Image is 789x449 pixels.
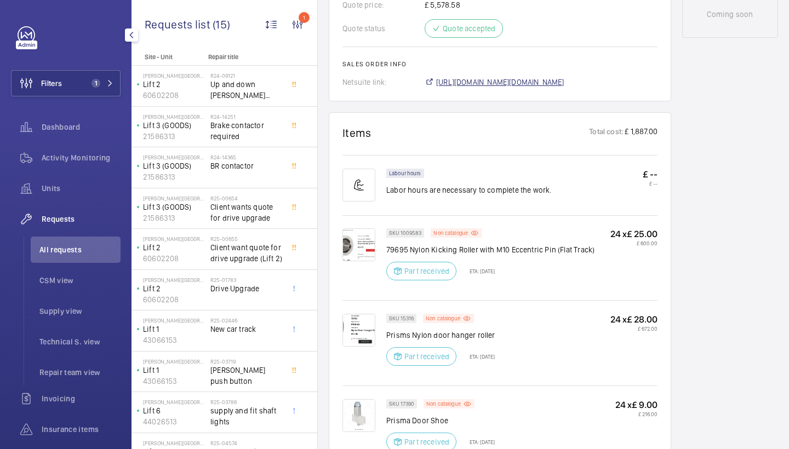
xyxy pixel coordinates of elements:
span: Units [42,183,121,194]
p: Lift 3 (GOODS) [143,120,206,131]
span: Technical S. view [39,336,121,347]
p: Labor hours are necessary to complete the work. [386,185,552,195]
p: 60602208 [143,90,206,101]
span: Invoicing [42,393,121,404]
h2: R25-00655 [210,235,283,242]
span: Dashboard [42,122,121,133]
img: PLuzkIh9vpciA91X3dceT3RgiHORdu-loglEdjURFB-oO9iR.png [342,228,375,261]
span: Up and down [PERSON_NAME] landing push [210,79,283,101]
p: SKU 1009583 [389,231,421,235]
p: Lift 3 (GOODS) [143,160,206,171]
p: [PERSON_NAME][GEOGRAPHIC_DATA] [143,195,206,202]
p: [PERSON_NAME][GEOGRAPHIC_DATA] [143,72,206,79]
p: 79695 Nylon Kicking Roller with M10 Eccentric Pin (Flat Track) [386,244,594,255]
p: 21586313 [143,171,206,182]
p: Labour hours [389,171,421,175]
span: BR contactor [210,160,283,171]
p: [PERSON_NAME][GEOGRAPHIC_DATA] [143,358,206,365]
img: ZsMk3mgNtFbDwRiAVK8VsFvr4PdofHlkRlecMeYKp2Fomcv2.png [342,314,375,347]
h2: R25-04574 [210,440,283,446]
h2: R25-03786 [210,399,283,405]
h2: R24-09121 [210,72,283,79]
span: Drive Upgrade [210,283,283,294]
p: [PERSON_NAME][GEOGRAPHIC_DATA] [143,399,206,405]
span: New car track [210,324,283,335]
p: SKU 17390 [389,402,414,406]
p: 43066153 [143,376,206,387]
p: 24 x £ 9.00 [615,399,658,411]
p: £ -- [643,169,658,180]
p: SKU 15316 [389,316,414,320]
span: supply and fit shaft lights [210,405,283,427]
p: Part received [404,436,449,447]
p: £ 1,887.00 [624,126,658,140]
p: Non catalogue [433,231,468,235]
p: Site - Unit [131,53,204,61]
span: Repair team view [39,367,121,378]
p: Total cost: [589,126,624,140]
img: v4D6xVXu5uO6zh5TCiVaq7veb4mhX60dK7eKvum8ULVdmAVR.png [342,399,375,432]
p: Repair title [208,53,281,61]
p: [PERSON_NAME][GEOGRAPHIC_DATA] [143,440,206,446]
p: Lift 1 [143,324,206,335]
span: Supply view [39,306,121,316]
span: Filters [41,78,62,89]
p: Prisma Door Shoe [386,415,495,426]
p: ETA: [DATE] [463,439,495,445]
span: [URL][DOMAIN_NAME][DOMAIN_NAME] [436,77,564,88]
p: 21586313 [143,131,206,142]
h2: R24-14251 [210,113,283,120]
h2: R25-03719 [210,358,283,365]
span: Brake contactor required [210,120,283,142]
span: [PERSON_NAME] push button [210,365,283,387]
p: Lift 2 [143,79,206,90]
p: [PERSON_NAME][GEOGRAPHIC_DATA] [143,113,206,120]
p: £ 600.00 [610,240,658,246]
p: Lift 3 (GOODS) [143,202,206,212]
button: Filters1 [11,70,121,96]
p: Lift 2 [143,242,206,253]
p: 60602208 [143,253,206,264]
p: 24 x £ 25.00 [610,228,658,240]
p: 44026513 [143,416,206,427]
h2: Sales order info [342,60,658,68]
p: £ 216.00 [615,411,658,417]
span: Insurance items [42,424,121,435]
p: Coming soon [707,9,753,20]
p: Lift 6 [143,405,206,416]
img: muscle-sm.svg [342,169,375,202]
span: 1 [92,79,100,88]
p: ETA: [DATE] [463,353,495,360]
p: Non catalogue [426,316,460,320]
span: Requests [42,214,121,225]
p: [PERSON_NAME][GEOGRAPHIC_DATA] [143,154,206,160]
h2: R24-14365 [210,154,283,160]
a: [URL][DOMAIN_NAME][DOMAIN_NAME] [425,77,564,88]
span: All requests [39,244,121,255]
p: 24 x £ 28.00 [610,314,658,325]
p: [PERSON_NAME][GEOGRAPHIC_DATA] [143,235,206,242]
h2: R25-00654 [210,195,283,202]
span: Client wants quote for drive upgrade [210,202,283,223]
p: Part received [404,351,449,362]
p: [PERSON_NAME][GEOGRAPHIC_DATA] [143,317,206,324]
span: Client want quote for drive upgrade (Lift 2) [210,242,283,264]
p: Part received [404,266,449,277]
p: ETA: [DATE] [463,268,495,274]
p: [PERSON_NAME][GEOGRAPHIC_DATA] [143,277,206,283]
p: Lift 1 [143,365,206,376]
p: £ 672.00 [610,325,658,332]
span: Activity Monitoring [42,152,121,163]
p: 60602208 [143,294,206,305]
p: Non catalogue [426,402,461,406]
p: 21586313 [143,212,206,223]
span: Requests list [145,18,213,31]
p: Prisms Nylon door hanger roller [386,330,495,341]
h1: Items [342,126,371,140]
p: Lift 2 [143,283,206,294]
p: £ -- [643,180,658,187]
p: 43066153 [143,335,206,346]
span: CSM view [39,275,121,286]
h2: R25-02446 [210,317,283,324]
h2: R25-01783 [210,277,283,283]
